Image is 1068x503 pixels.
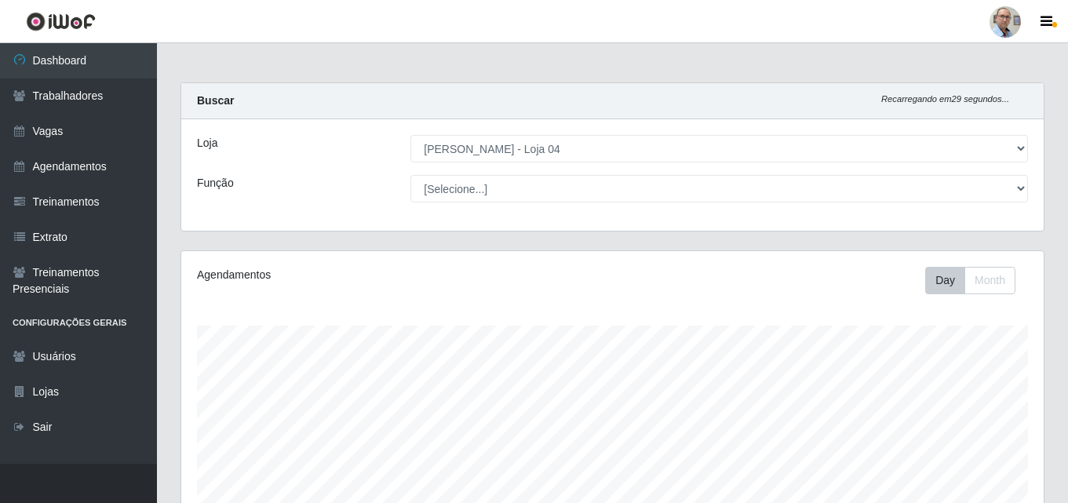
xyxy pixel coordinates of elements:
[197,94,234,107] strong: Buscar
[964,267,1015,294] button: Month
[197,135,217,151] label: Loja
[925,267,965,294] button: Day
[925,267,1028,294] div: Toolbar with button groups
[197,267,530,283] div: Agendamentos
[925,267,1015,294] div: First group
[881,94,1009,104] i: Recarregando em 29 segundos...
[26,12,96,31] img: CoreUI Logo
[197,175,234,191] label: Função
